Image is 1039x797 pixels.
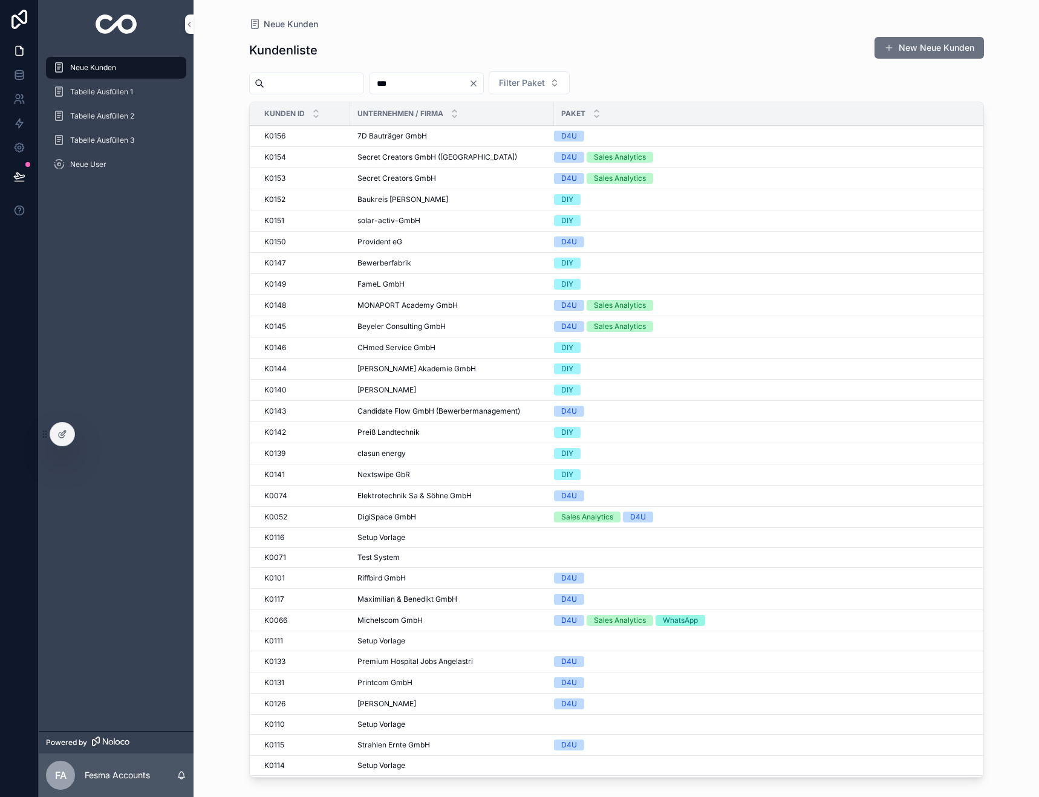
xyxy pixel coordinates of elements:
a: Preiß Landtechnik [357,428,547,437]
span: Setup Vorlage [357,533,405,542]
button: Clear [469,79,483,88]
span: K0101 [264,573,285,583]
a: D4USales Analytics [554,173,969,184]
a: K0111 [264,636,343,646]
span: Nextswipe GbR [357,470,410,480]
a: DIY [554,385,969,395]
a: DIY [554,258,969,268]
a: K0071 [264,553,343,562]
a: K0145 [264,322,343,331]
div: D4U [561,236,577,247]
div: DIY [561,385,573,395]
a: DIY [554,342,969,353]
a: K0140 [264,385,343,395]
a: Neue Kunden [46,57,186,79]
a: D4U [554,406,969,417]
span: K0052 [264,512,287,522]
div: D4U [561,615,577,626]
div: WhatsApp [663,615,698,626]
a: Sales AnalyticsD4U [554,512,969,522]
span: Provident eG [357,237,402,247]
a: Neue Kunden [249,18,318,30]
div: DIY [561,258,573,268]
a: K0150 [264,237,343,247]
span: K0153 [264,174,285,183]
span: K0116 [264,533,284,542]
a: DIY [554,215,969,226]
span: MONAPORT Academy GmbH [357,301,458,310]
a: D4U [554,573,969,584]
div: DIY [561,469,573,480]
a: K0141 [264,470,343,480]
h1: Kundenliste [249,42,318,59]
a: D4USales AnalyticsWhatsApp [554,615,969,626]
a: K0151 [264,216,343,226]
a: K0144 [264,364,343,374]
a: Setup Vorlage [357,533,547,542]
button: New Neue Kunden [875,37,984,59]
span: Setup Vorlage [357,636,405,646]
span: K0110 [264,720,285,729]
a: K0115 [264,740,343,750]
span: Neue User [70,160,106,169]
a: DIY [554,427,969,438]
span: Candidate Flow GmbH (Bewerbermanagement) [357,406,520,416]
a: Premium Hospital Jobs Angelastri [357,657,547,666]
span: K0131 [264,678,284,688]
img: App logo [96,15,137,34]
span: Paket [561,109,585,119]
span: Elektrotechnik Sa & Söhne GmbH [357,491,472,501]
a: K0074 [264,491,343,501]
a: D4USales Analytics [554,300,969,311]
span: K0143 [264,406,286,416]
span: DigiSpace GmbH [357,512,416,522]
span: Baukreis [PERSON_NAME] [357,195,448,204]
div: DIY [561,342,573,353]
a: D4U [554,656,969,667]
div: DIY [561,194,573,205]
span: solar-activ-GmbH [357,216,420,226]
a: Riffbird GmbH [357,573,547,583]
span: Kunden ID [264,109,305,119]
div: Sales Analytics [594,615,646,626]
a: Test System [357,553,547,562]
span: [PERSON_NAME] [357,699,416,709]
span: K0133 [264,657,285,666]
a: D4U [554,677,969,688]
a: Powered by [39,731,194,753]
span: Test System [357,553,400,562]
span: K0151 [264,216,284,226]
a: K0126 [264,699,343,709]
a: D4U [554,131,969,142]
span: K0117 [264,594,284,604]
div: D4U [630,512,646,522]
span: [PERSON_NAME] Akademie GmbH [357,364,476,374]
a: DigiSpace GmbH [357,512,547,522]
a: Setup Vorlage [357,761,547,770]
span: K0071 [264,553,286,562]
span: Bewerberfabrik [357,258,411,268]
span: Preiß Landtechnik [357,428,420,437]
a: K0110 [264,720,343,729]
span: K0141 [264,470,285,480]
a: Michelscom GmbH [357,616,547,625]
div: D4U [561,594,577,605]
div: D4U [561,131,577,142]
span: K0115 [264,740,284,750]
a: Neue User [46,154,186,175]
a: FameL GmbH [357,279,547,289]
a: Baukreis [PERSON_NAME] [357,195,547,204]
a: K0101 [264,573,343,583]
span: Secret Creators GmbH ([GEOGRAPHIC_DATA]) [357,152,517,162]
a: Secret Creators GmbH ([GEOGRAPHIC_DATA]) [357,152,547,162]
div: Sales Analytics [561,512,613,522]
span: K0156 [264,131,285,141]
a: K0143 [264,406,343,416]
span: K0111 [264,636,283,646]
a: Tabelle Ausfüllen 2 [46,105,186,127]
div: DIY [561,427,573,438]
a: Setup Vorlage [357,720,547,729]
div: Sales Analytics [594,173,646,184]
a: 7D Bauträger GmbH [357,131,547,141]
a: D4U [554,490,969,501]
